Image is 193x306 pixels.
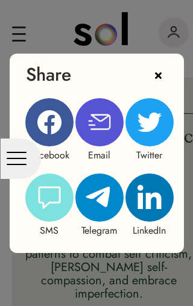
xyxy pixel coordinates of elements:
[74,223,124,237] p: Telegram
[26,64,71,84] div: Share
[6,6,60,36] button: Play Video
[24,148,74,162] p: Facebook
[24,223,74,237] p: SMS
[124,223,174,237] p: LinkedIn
[124,148,174,162] p: Twitter
[74,148,124,162] p: Email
